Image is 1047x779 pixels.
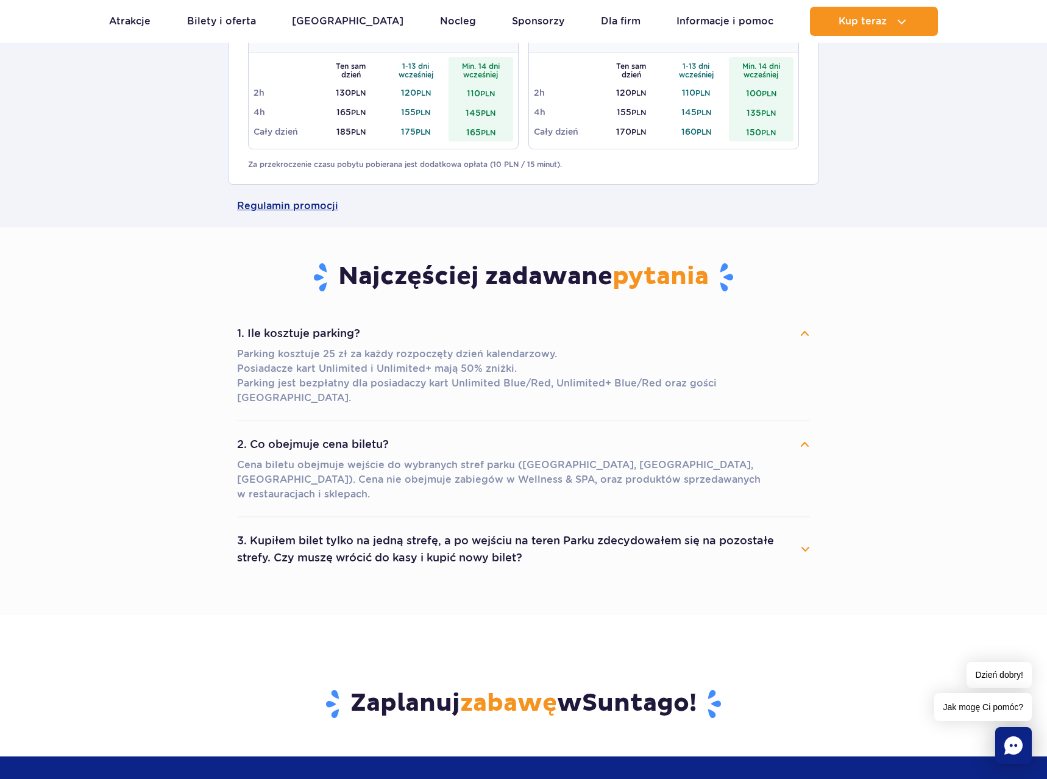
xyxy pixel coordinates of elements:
td: 170 [599,122,664,141]
a: Bilety i oferta [187,7,256,36]
small: PLN [416,88,431,98]
small: PLN [695,88,710,98]
span: Jak mogę Ci pomóc? [934,693,1032,721]
small: PLN [416,127,430,137]
small: PLN [631,127,646,137]
td: 4h [254,102,319,122]
a: Dla firm [601,7,641,36]
th: Ten sam dzień [599,57,664,83]
td: 155 [383,102,449,122]
small: PLN [416,108,430,117]
small: PLN [761,108,776,118]
span: Suntago [582,688,689,719]
td: 4h [534,102,599,122]
small: PLN [762,89,776,98]
span: Dzień dobry! [967,662,1032,688]
p: Cena biletu obejmuje wejście do wybranych stref parku ([GEOGRAPHIC_DATA], [GEOGRAPHIC_DATA], [GEO... [237,458,810,502]
td: 150 [729,122,794,141]
small: PLN [697,108,711,117]
td: 110 [449,83,514,102]
th: 1-13 dni wcześniej [383,57,449,83]
td: Cały dzień [534,122,599,141]
td: 2h [254,83,319,102]
td: 165 [449,122,514,141]
td: 100 [729,83,794,102]
a: Sponsorzy [512,7,564,36]
a: Informacje i pomoc [676,7,773,36]
a: Atrakcje [109,7,151,36]
small: PLN [351,108,366,117]
h3: Najczęściej zadawane [237,261,810,293]
td: 120 [599,83,664,102]
td: 185 [319,122,384,141]
td: 160 [664,122,729,141]
small: PLN [697,127,711,137]
small: PLN [351,88,366,98]
span: Kup teraz [839,16,887,27]
button: 1. Ile kosztuje parking? [237,320,810,347]
a: [GEOGRAPHIC_DATA] [292,7,403,36]
td: 2h [534,83,599,102]
td: 145 [449,102,514,122]
td: 145 [664,102,729,122]
th: Min. 14 dni wcześniej [729,57,794,83]
td: 175 [383,122,449,141]
small: PLN [351,127,366,137]
div: Chat [995,727,1032,764]
span: zabawę [460,688,557,719]
th: Ten sam dzień [319,57,384,83]
span: pytania [612,261,709,292]
a: Regulamin promocji [237,185,810,227]
td: 155 [599,102,664,122]
small: PLN [631,108,646,117]
small: PLN [480,89,495,98]
p: Za przekroczenie czasu pobytu pobierana jest dodatkowa opłata (10 PLN / 15 minut). [248,159,799,170]
td: 165 [319,102,384,122]
button: 3. Kupiłem bilet tylko na jedną strefę, a po wejściu na teren Parku zdecydowałem się na pozostałe... [237,527,810,571]
td: 130 [319,83,384,102]
td: 120 [383,83,449,102]
small: PLN [761,128,776,137]
button: Kup teraz [810,7,938,36]
button: 2. Co obejmuje cena biletu? [237,431,810,458]
small: PLN [481,108,495,118]
h3: Zaplanuj w ! [167,688,881,720]
p: Parking kosztuje 25 zł za każdy rozpoczęty dzień kalendarzowy. Posiadacze kart Unlimited i Unlimi... [237,347,810,405]
small: PLN [631,88,646,98]
small: PLN [481,128,495,137]
a: Nocleg [440,7,476,36]
td: Cały dzień [254,122,319,141]
th: Min. 14 dni wcześniej [449,57,514,83]
th: 1-13 dni wcześniej [664,57,729,83]
td: 135 [729,102,794,122]
td: 110 [664,83,729,102]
